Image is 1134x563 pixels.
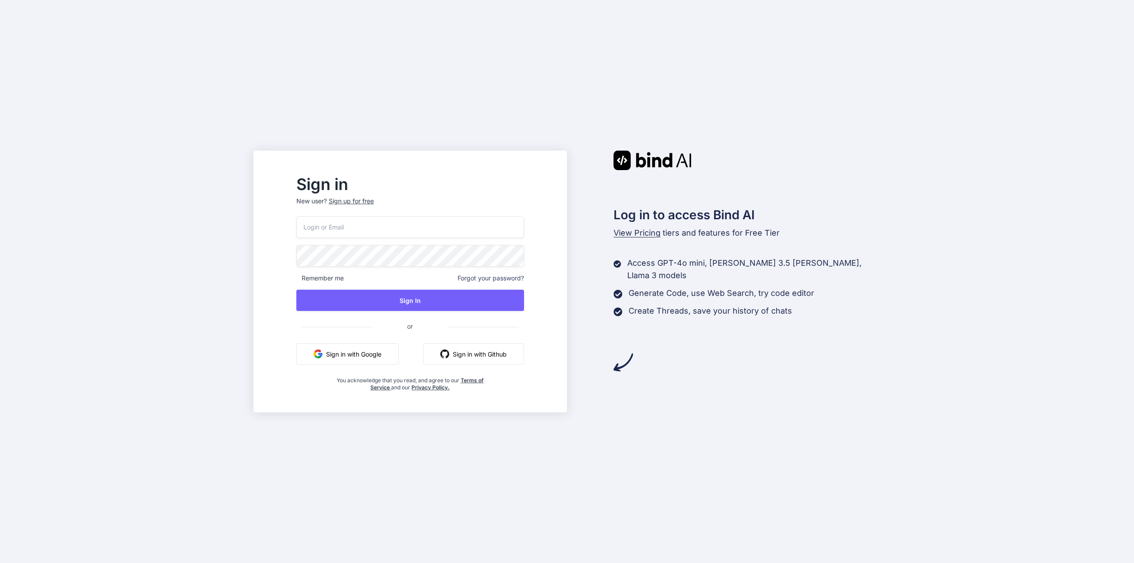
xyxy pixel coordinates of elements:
[370,377,484,391] a: Terms of Service
[614,228,660,237] span: View Pricing
[329,197,374,206] div: Sign up for free
[296,197,524,216] p: New user?
[627,257,881,282] p: Access GPT-4o mini, [PERSON_NAME] 3.5 [PERSON_NAME], Llama 3 models
[296,274,344,283] span: Remember me
[629,287,814,299] p: Generate Code, use Web Search, try code editor
[314,349,322,358] img: google
[296,343,399,365] button: Sign in with Google
[458,274,524,283] span: Forgot your password?
[614,151,691,170] img: Bind AI logo
[334,372,486,391] div: You acknowledge that you read, and agree to our and our
[296,177,524,191] h2: Sign in
[629,305,792,317] p: Create Threads, save your history of chats
[614,227,881,239] p: tiers and features for Free Tier
[296,290,524,311] button: Sign In
[296,216,524,238] input: Login or Email
[440,349,449,358] img: github
[423,343,524,365] button: Sign in with Github
[614,206,881,224] h2: Log in to access Bind AI
[614,353,633,372] img: arrow
[412,384,450,391] a: Privacy Policy.
[372,315,448,337] span: or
